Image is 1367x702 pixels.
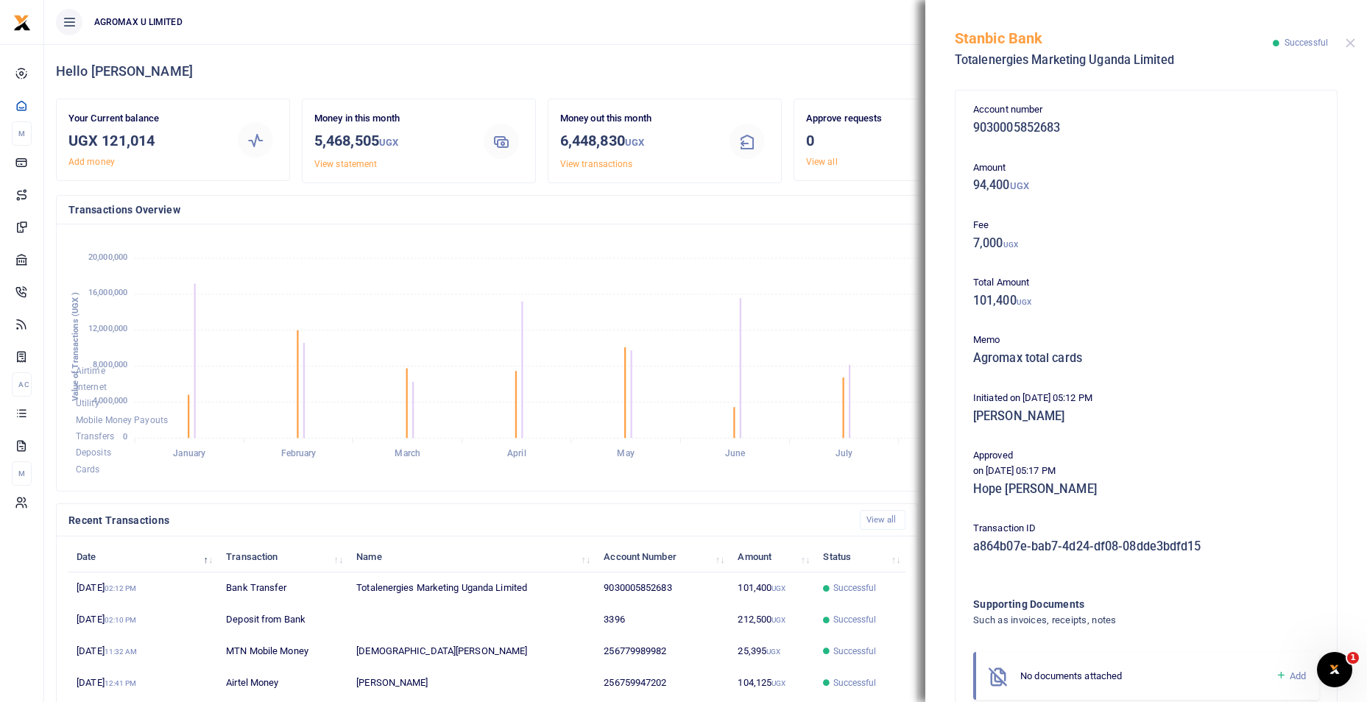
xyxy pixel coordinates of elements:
span: Successful [833,676,877,689]
small: 02:12 PM [105,584,137,592]
h4: Such as invoices, receipts, notes [973,612,1260,628]
p: Approve requests [806,111,960,127]
span: Successful [833,645,877,658]
td: [DATE] [68,636,218,667]
p: Money in this month [314,111,468,127]
p: Approved [973,448,1319,464]
tspan: 20,000,000 [88,252,127,262]
text: Value of Transactions (UGX ) [71,292,80,402]
tspan: 16,000,000 [88,288,127,298]
span: 1 [1347,652,1359,664]
span: No documents attached [1020,670,1122,681]
h5: Stanbic Bank [955,29,1273,47]
img: logo-small [13,14,31,32]
tspan: April [507,449,526,459]
td: 101,400 [730,572,815,604]
h4: Hello [PERSON_NAME] [56,63,1355,79]
td: Totalenergies Marketing Uganda Limited [348,572,596,604]
tspan: May [617,449,634,459]
p: Money out this month [560,111,714,127]
small: UGX [771,616,785,624]
tspan: February [281,449,317,459]
span: Successful [833,613,877,626]
button: Close [1346,38,1355,48]
span: Internet [76,382,107,392]
h4: Supporting Documents [973,596,1260,612]
li: M [12,461,32,486]
span: Mobile Money Payouts [76,415,168,425]
td: 104,125 [730,667,815,699]
a: logo-small logo-large logo-large [13,16,31,27]
h5: Hope [PERSON_NAME] [973,482,1319,497]
th: Transaction: activate to sort column ascending [218,541,348,572]
a: View all [860,510,906,530]
h5: a864b07e-bab7-4d24-df08-08dde3bdfd15 [973,539,1319,554]
small: UGX [1017,298,1031,306]
td: [DATE] [68,572,218,604]
h4: Transactions Overview [68,202,1015,218]
h4: Recent Transactions [68,512,848,528]
td: 256779989982 [596,636,730,667]
small: 02:10 PM [105,616,137,624]
span: Deposits [76,448,111,458]
small: UGX [766,648,780,656]
li: M [12,121,32,146]
li: Ac [12,372,32,397]
small: UGX [771,679,785,687]
td: 212,500 [730,604,815,636]
td: 3396 [596,604,730,636]
small: 12:41 PM [105,679,137,687]
tspan: 0 [123,432,127,442]
p: Transaction ID [973,521,1319,536]
span: AGROMAX U LIMITED [88,15,188,29]
h5: Totalenergies Marketing Uganda Limited [955,53,1273,68]
p: Fee [973,218,1319,233]
td: 25,395 [730,636,815,667]
iframe: Intercom live chat [1317,652,1352,687]
th: Date: activate to sort column descending [68,541,218,572]
h3: 5,468,505 [314,130,468,154]
p: Your Current balance [68,111,222,127]
p: Initiated on [DATE] 05:12 PM [973,391,1319,406]
span: Transfers [76,431,114,442]
h3: 0 [806,130,960,152]
tspan: March [395,449,420,459]
th: Status: activate to sort column ascending [815,541,905,572]
td: MTN Mobile Money [218,636,348,667]
h5: 9030005852683 [973,121,1319,135]
h5: Agromax total cards [973,351,1319,366]
span: Cards [76,464,100,475]
small: UGX [1010,180,1029,191]
td: Bank Transfer [218,572,348,604]
small: UGX [625,137,644,148]
a: Add [1276,667,1306,684]
small: 11:32 AM [105,648,138,656]
a: Add money [68,157,115,167]
h3: UGX 121,014 [68,130,222,152]
td: [PERSON_NAME] [348,667,596,699]
td: [DATE] [68,604,218,636]
td: 9030005852683 [596,572,730,604]
tspan: June [725,449,746,459]
tspan: 4,000,000 [93,396,127,405]
th: Name: activate to sort column ascending [348,541,596,572]
td: 256759947202 [596,667,730,699]
tspan: 8,000,000 [93,360,127,369]
td: [DATE] [68,667,218,699]
p: Total Amount [973,275,1319,291]
span: Successful [833,581,877,595]
span: Add [1290,670,1306,681]
tspan: 12,000,000 [88,325,127,334]
h3: 6,448,830 [560,130,714,154]
h5: [PERSON_NAME] [973,409,1319,424]
small: UGX [771,584,785,592]
th: Account Number: activate to sort column ascending [596,541,730,572]
p: Account number [973,102,1319,118]
a: View statement [314,159,377,169]
td: [DEMOGRAPHIC_DATA][PERSON_NAME] [348,636,596,667]
p: Memo [973,333,1319,348]
span: Successful [1285,38,1328,48]
small: UGX [1003,241,1018,249]
tspan: July [836,449,852,459]
h5: 101,400 [973,294,1319,308]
